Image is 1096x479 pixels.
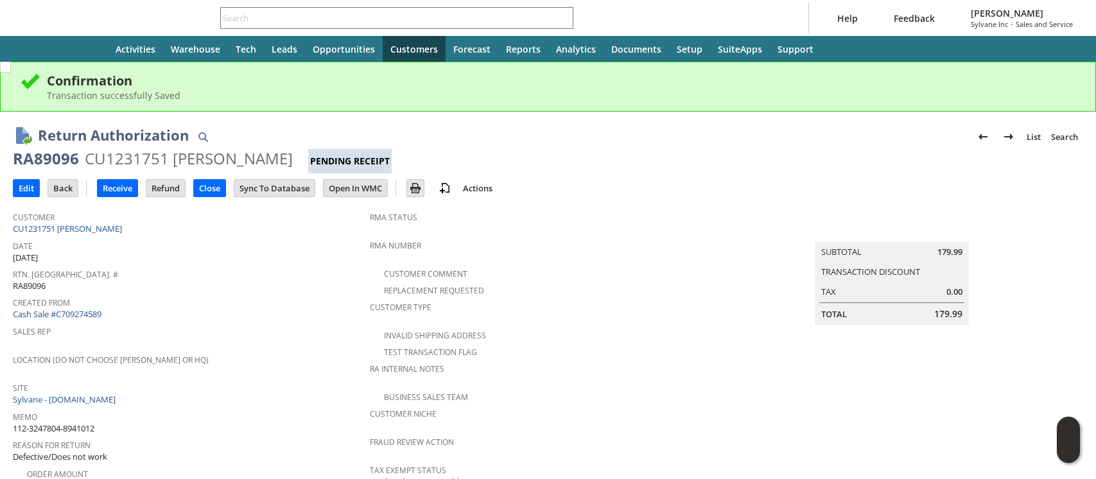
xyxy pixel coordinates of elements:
[937,246,962,258] span: 179.99
[894,12,935,24] span: Feedback
[13,451,107,463] span: Defective/Does not work
[407,180,424,196] input: Print
[498,36,548,62] a: Reports
[13,212,55,223] a: Customer
[821,286,836,297] a: Tax
[971,19,1008,29] span: Sylvane Inc
[556,43,596,55] span: Analytics
[815,221,969,241] caption: Summary
[38,125,189,146] h1: Return Authorization
[15,36,46,62] a: Recent Records
[837,12,858,24] span: Help
[370,212,417,223] a: RMA Status
[677,43,702,55] span: Setup
[108,36,163,62] a: Activities
[48,180,78,196] input: Back
[194,180,225,196] input: Close
[163,36,228,62] a: Warehouse
[13,412,37,422] a: Memo
[821,246,862,257] a: Subtotal
[13,308,101,320] a: Cash Sale #C709274589
[1046,126,1083,147] a: Search
[1001,129,1016,144] img: Next
[821,266,920,277] a: Transaction Discount
[13,241,33,252] a: Date
[548,36,604,62] a: Analytics
[718,43,762,55] span: SuiteApps
[47,72,1076,89] div: Confirmation
[408,180,423,196] img: Print
[305,36,383,62] a: Opportunities
[971,7,1073,19] span: [PERSON_NAME]
[13,269,118,280] a: Rtn. [GEOGRAPHIC_DATA]. #
[308,149,392,173] div: Pending Receipt
[384,330,486,341] a: Invalid Shipping Address
[555,10,571,26] svg: Search
[54,41,69,57] svg: Shortcuts
[390,43,438,55] span: Customers
[370,363,444,374] a: RA Internal Notes
[384,285,484,296] a: Replacement Requested
[13,394,119,405] a: Sylvane - [DOMAIN_NAME]
[13,354,209,365] a: Location (Do Not Choose [PERSON_NAME] or HQ)
[770,36,821,62] a: Support
[116,43,155,55] span: Activities
[669,36,710,62] a: Setup
[13,252,38,264] span: [DATE]
[370,465,446,476] a: Tax Exempt Status
[98,180,137,196] input: Receive
[46,36,77,62] div: Shortcuts
[1011,19,1013,29] span: -
[604,36,669,62] a: Documents
[264,36,305,62] a: Leads
[85,41,100,57] svg: Home
[458,182,498,194] a: Actions
[506,43,541,55] span: Reports
[13,297,70,308] a: Created From
[946,286,962,298] span: 0.00
[272,43,297,55] span: Leads
[234,180,315,196] input: Sync To Database
[171,43,220,55] span: Warehouse
[778,43,813,55] span: Support
[13,440,91,451] a: Reason For Return
[710,36,770,62] a: SuiteApps
[13,383,28,394] a: Site
[85,148,293,169] div: CU1231751 [PERSON_NAME]
[23,41,39,57] svg: Recent Records
[383,36,446,62] a: Customers
[47,89,1076,101] div: Transaction successfully Saved
[1016,19,1073,29] span: Sales and Service
[1022,126,1046,147] a: List
[453,43,491,55] span: Forecast
[934,308,962,320] span: 179.99
[146,180,185,196] input: Refund
[13,148,79,169] div: RA89096
[370,437,454,448] a: Fraud Review Action
[370,240,421,251] a: RMA Number
[975,129,991,144] img: Previous
[384,347,477,358] a: Test Transaction Flag
[1057,440,1080,464] span: Oracle Guided Learning Widget. To move around, please hold and drag
[370,302,431,313] a: Customer Type
[13,422,94,435] span: 112-3247804-8941012
[446,36,498,62] a: Forecast
[313,43,375,55] span: Opportunities
[384,392,468,403] a: Business Sales Team
[228,36,264,62] a: Tech
[384,268,467,279] a: Customer Comment
[13,180,39,196] input: Edit
[195,129,211,144] img: Quick Find
[236,43,256,55] span: Tech
[13,326,51,337] a: Sales Rep
[370,408,437,419] a: Customer Niche
[437,180,453,196] img: add-record.svg
[1057,417,1080,463] iframe: Click here to launch Oracle Guided Learning Help Panel
[13,280,46,292] span: RA89096
[221,10,555,26] input: Search
[821,308,847,320] a: Total
[611,43,661,55] span: Documents
[324,180,387,196] input: Open In WMC
[77,36,108,62] a: Home
[13,223,125,234] a: CU1231751 [PERSON_NAME]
